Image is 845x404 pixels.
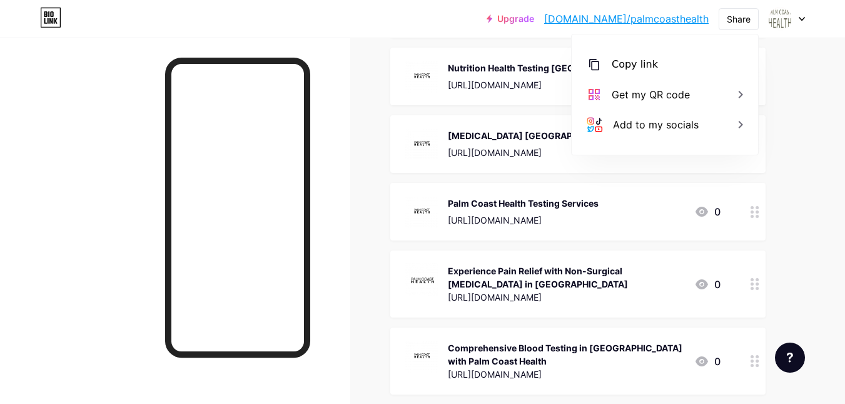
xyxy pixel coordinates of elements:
[612,57,658,72] div: Copy link
[405,263,438,296] img: Experience Pain Relief with Non-Surgical Spinal Decompression in Palm Coast
[405,340,438,373] img: Comprehensive Blood Testing in Palm Coast with Palm Coast Health
[448,129,618,142] div: [MEDICAL_DATA] [GEOGRAPHIC_DATA]
[768,7,792,31] img: palmcoasthealth
[405,195,438,228] img: Palm Coast Health Testing Services
[544,11,709,26] a: [DOMAIN_NAME]/palmcoasthealth
[448,368,684,381] div: [URL][DOMAIN_NAME]
[448,197,599,210] div: Palm Coast Health Testing Services
[448,214,599,227] div: [URL][DOMAIN_NAME]
[448,61,644,75] div: Nutrition Health Testing [GEOGRAPHIC_DATA]
[448,264,684,291] div: Experience Pain Relief with Non-Surgical [MEDICAL_DATA] in [GEOGRAPHIC_DATA]
[694,277,721,292] div: 0
[612,87,690,102] div: Get my QR code
[405,60,438,93] img: Nutrition Health Testing Palm Coast
[448,291,684,304] div: [URL][DOMAIN_NAME]
[727,13,751,26] div: Share
[613,117,699,132] div: Add to my socials
[487,14,534,24] a: Upgrade
[694,204,721,219] div: 0
[694,354,721,369] div: 0
[448,78,644,91] div: [URL][DOMAIN_NAME]
[405,128,438,160] img: Laser Therapy Palm Coast
[448,146,618,159] div: [URL][DOMAIN_NAME]
[448,341,684,368] div: Comprehensive Blood Testing in [GEOGRAPHIC_DATA] with Palm Coast Health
